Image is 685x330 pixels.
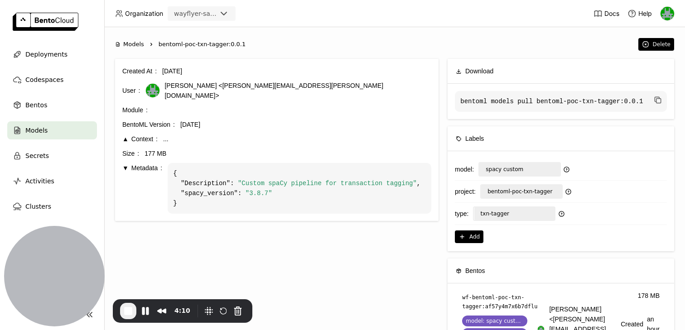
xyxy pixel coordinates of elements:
[661,7,674,20] img: Sean Hickey
[455,187,476,196] div: project :
[162,67,182,75] span: [DATE]
[638,291,660,301] div: 178 MB
[465,66,493,76] span: Download
[25,150,49,161] span: Secrets
[145,148,431,158] div: 177 MB
[462,293,537,311] a: wf-bentoml-poc-txn-tagger:af57y4m7x6b7dflu
[173,170,177,177] span: {
[25,100,47,110] span: Bentos
[25,49,68,60] span: Deployments
[13,13,78,31] img: logo
[455,230,483,243] button: Add
[159,40,246,49] span: bentoml-poc-txn-tagger:0.0.1
[638,38,674,51] button: Delete
[122,120,175,129] div: BentoML Version
[25,74,63,85] span: Codespaces
[465,134,484,143] span: Labels
[604,10,619,18] span: Docs
[122,86,140,96] div: User
[638,10,652,18] span: Help
[466,317,524,325] span: model: spacy custom
[7,197,97,215] a: Clusters
[148,41,155,48] svg: Right
[146,84,159,97] img: Sean Hickey
[123,40,144,49] span: Models
[7,45,97,63] a: Deployments
[7,96,97,114] a: Bentos
[417,180,420,187] span: ,
[246,190,272,197] span: "3.8.7"
[122,148,139,158] div: Size
[217,10,218,19] input: Selected wayflyer-sandbox.
[180,120,431,129] div: [DATE]
[163,134,431,144] div: ...
[25,125,48,136] span: Models
[181,190,238,197] span: "spacy_version"
[115,40,144,49] div: Models
[593,9,619,18] a: Docs
[7,121,97,139] a: Models
[25,201,51,212] span: Clusters
[455,164,474,174] div: model :
[627,9,652,18] div: Help
[7,147,97,165] a: Secrets
[164,81,431,100] span: [PERSON_NAME] <[PERSON_NAME][EMAIL_ADDRESS][PERSON_NAME][DOMAIN_NAME]>
[181,180,230,187] span: "Description"
[458,233,466,240] svg: Plus
[122,163,162,173] div: Metadata
[122,66,157,76] div: Created At
[462,293,537,311] p: wf-bentoml-poc-txn-tagger : af57y4m7x6b7dflu
[238,190,241,197] span: :
[174,9,217,18] div: wayflyer-sandbox
[653,41,671,48] div: Delete
[465,266,485,276] span: Bentos
[122,105,148,115] div: Module
[455,209,468,219] div: type :
[115,40,634,49] nav: Breadcrumbs navigation
[7,71,97,89] a: Codespaces
[455,91,667,112] code: bentoml models pull bentoml-poc-txn-tagger:0.0.1
[25,176,54,187] span: Activities
[173,200,177,207] span: }
[122,134,158,144] div: Context
[7,172,97,190] a: Activities
[238,180,417,187] span: "Custom spaCy pipeline for transaction tagging"
[125,10,163,18] span: Organization
[230,180,234,187] span: :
